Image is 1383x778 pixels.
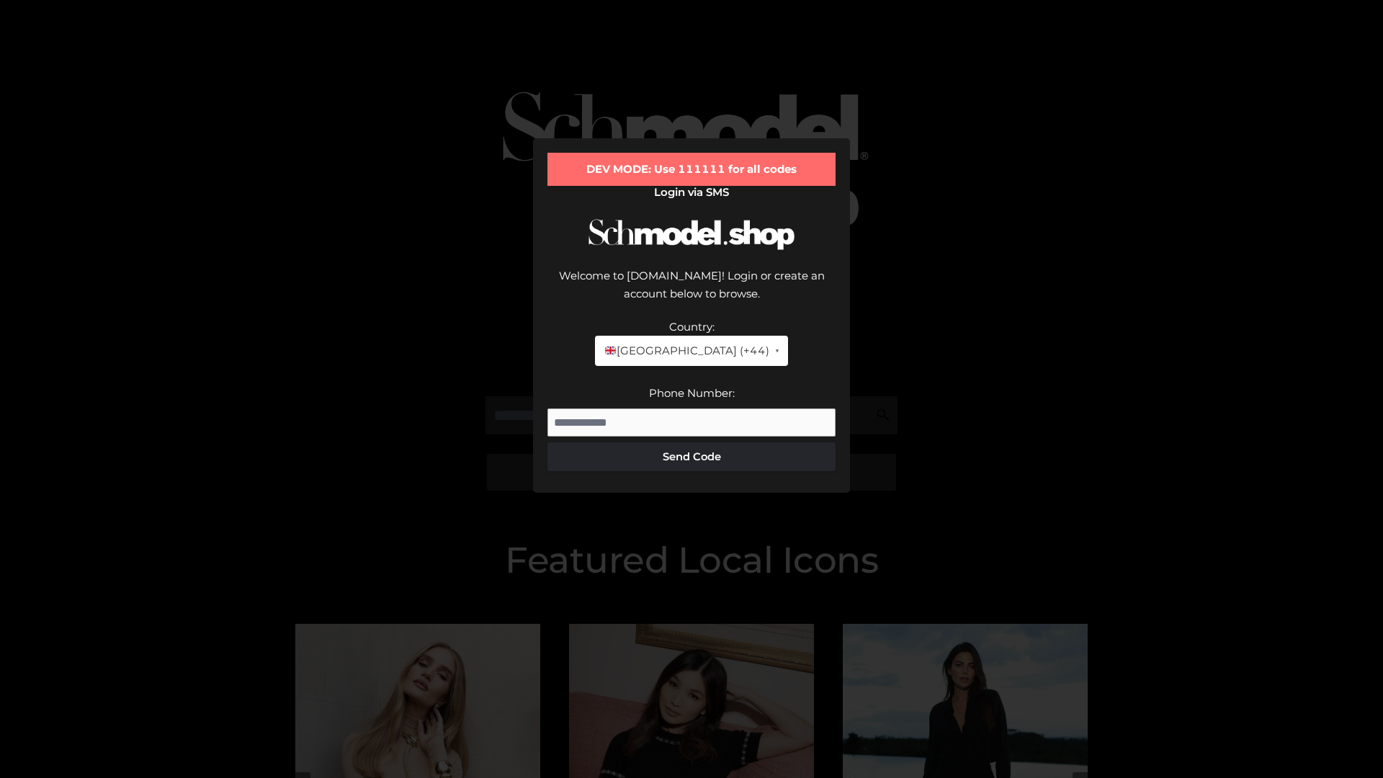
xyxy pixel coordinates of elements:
label: Country: [669,320,715,334]
button: Send Code [547,442,836,471]
span: [GEOGRAPHIC_DATA] (+44) [604,341,769,360]
label: Phone Number: [649,386,735,400]
div: Welcome to [DOMAIN_NAME]! Login or create an account below to browse. [547,267,836,318]
img: 🇬🇧 [605,345,616,356]
img: Schmodel Logo [583,206,800,263]
h2: Login via SMS [547,186,836,199]
div: DEV MODE: Use 111111 for all codes [547,153,836,186]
